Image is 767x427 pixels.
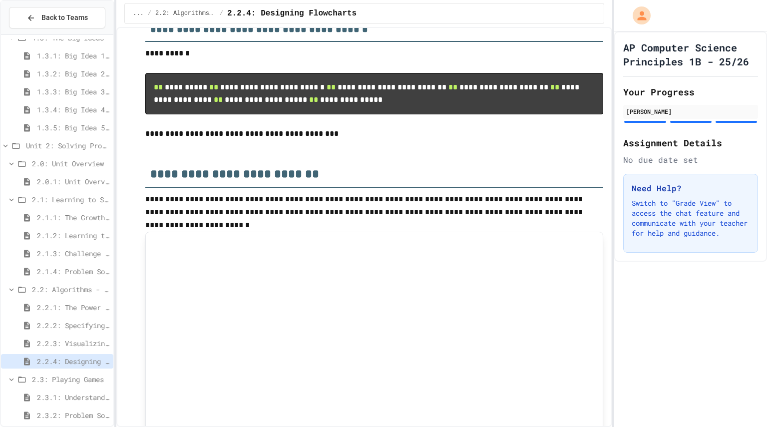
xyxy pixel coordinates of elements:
[37,410,109,421] span: 2.3.2: Problem Solving Reflection
[623,85,758,99] h2: Your Progress
[220,9,223,17] span: /
[227,7,357,19] span: 2.2.4: Designing Flowcharts
[37,248,109,259] span: 2.1.3: Challenge Problem - The Bridge
[37,356,109,367] span: 2.2.4: Designing Flowcharts
[37,212,109,223] span: 2.1.1: The Growth Mindset
[37,338,109,349] span: 2.2.3: Visualizing Logic with Flowcharts
[37,86,109,97] span: 1.3.3: Big Idea 3 - Algorithms and Programming
[148,9,151,17] span: /
[32,158,109,169] span: 2.0: Unit Overview
[9,7,105,28] button: Back to Teams
[623,136,758,150] h2: Assignment Details
[32,374,109,385] span: 2.3: Playing Games
[626,107,755,116] div: [PERSON_NAME]
[37,320,109,331] span: 2.2.2: Specifying Ideas with Pseudocode
[632,198,750,238] p: Switch to "Grade View" to access the chat feature and communicate with your teacher for help and ...
[133,9,144,17] span: ...
[622,4,653,27] div: My Account
[32,194,109,205] span: 2.1: Learning to Solve Hard Problems
[632,182,750,194] h3: Need Help?
[37,176,109,187] span: 2.0.1: Unit Overview
[37,266,109,277] span: 2.1.4: Problem Solving Practice
[37,104,109,115] span: 1.3.4: Big Idea 4 - Computing Systems and Networks
[26,140,109,151] span: Unit 2: Solving Problems in Computer Science
[37,392,109,403] span: 2.3.1: Understanding Games with Flowcharts
[37,50,109,61] span: 1.3.1: Big Idea 1 - Creative Development
[623,154,758,166] div: No due date set
[623,40,758,68] h1: AP Computer Science Principles 1B - 25/26
[37,68,109,79] span: 1.3.2: Big Idea 2 - Data
[37,230,109,241] span: 2.1.2: Learning to Solve Hard Problems
[37,122,109,133] span: 1.3.5: Big Idea 5 - Impact of Computing
[32,284,109,295] span: 2.2: Algorithms - from Pseudocode to Flowcharts
[37,302,109,313] span: 2.2.1: The Power of Algorithms
[155,9,216,17] span: 2.2: Algorithms - from Pseudocode to Flowcharts
[41,12,88,23] span: Back to Teams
